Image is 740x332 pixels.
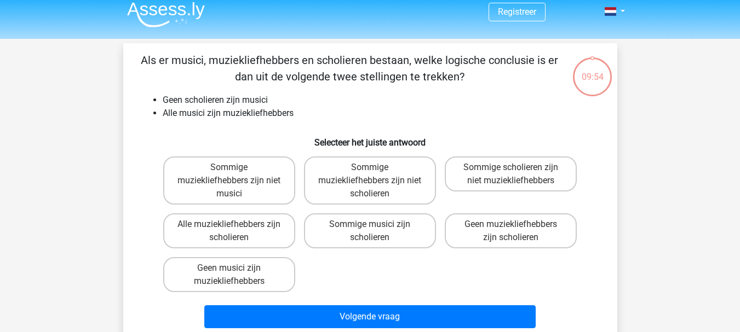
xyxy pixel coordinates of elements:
img: Assessly [127,2,205,27]
h6: Selecteer het juiste antwoord [141,129,600,148]
label: Sommige muziekliefhebbers zijn niet musici [163,156,295,205]
label: Sommige muziekliefhebbers zijn niet scholieren [304,156,436,205]
label: Alle muziekliefhebbers zijn scholieren [163,213,295,248]
a: Registreer [498,7,536,17]
button: Volgende vraag [204,305,536,328]
p: Als er musici, muziekliefhebbers en scholieren bestaan, welke logische conclusie is er dan uit de... [141,52,559,85]
li: Geen scholieren zijn musici [163,94,600,107]
label: Geen muziekliefhebbers zijn scholieren [445,213,577,248]
div: 09:54 [572,56,613,84]
label: Sommige scholieren zijn niet muziekliefhebbers [445,156,577,191]
label: Geen musici zijn muziekliefhebbers [163,257,295,292]
li: Alle musici zijn muziekliefhebbers [163,107,600,120]
label: Sommige musici zijn scholieren [304,213,436,248]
